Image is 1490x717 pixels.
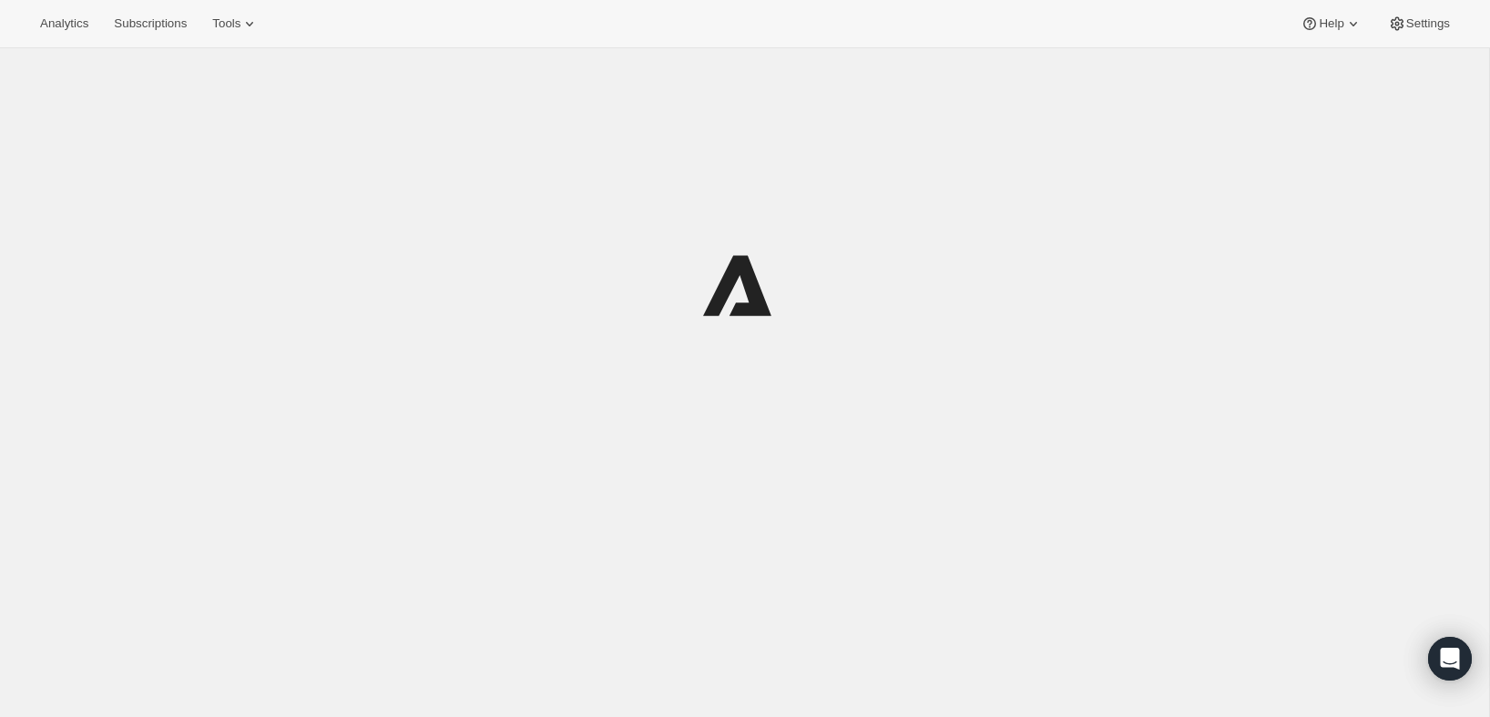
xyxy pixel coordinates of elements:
span: Analytics [40,16,88,31]
span: Settings [1406,16,1450,31]
span: Subscriptions [114,16,187,31]
button: Analytics [29,11,99,36]
button: Settings [1377,11,1461,36]
button: Tools [201,11,270,36]
span: Tools [212,16,240,31]
button: Subscriptions [103,11,198,36]
div: Open Intercom Messenger [1428,637,1472,681]
span: Help [1319,16,1343,31]
button: Help [1290,11,1373,36]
